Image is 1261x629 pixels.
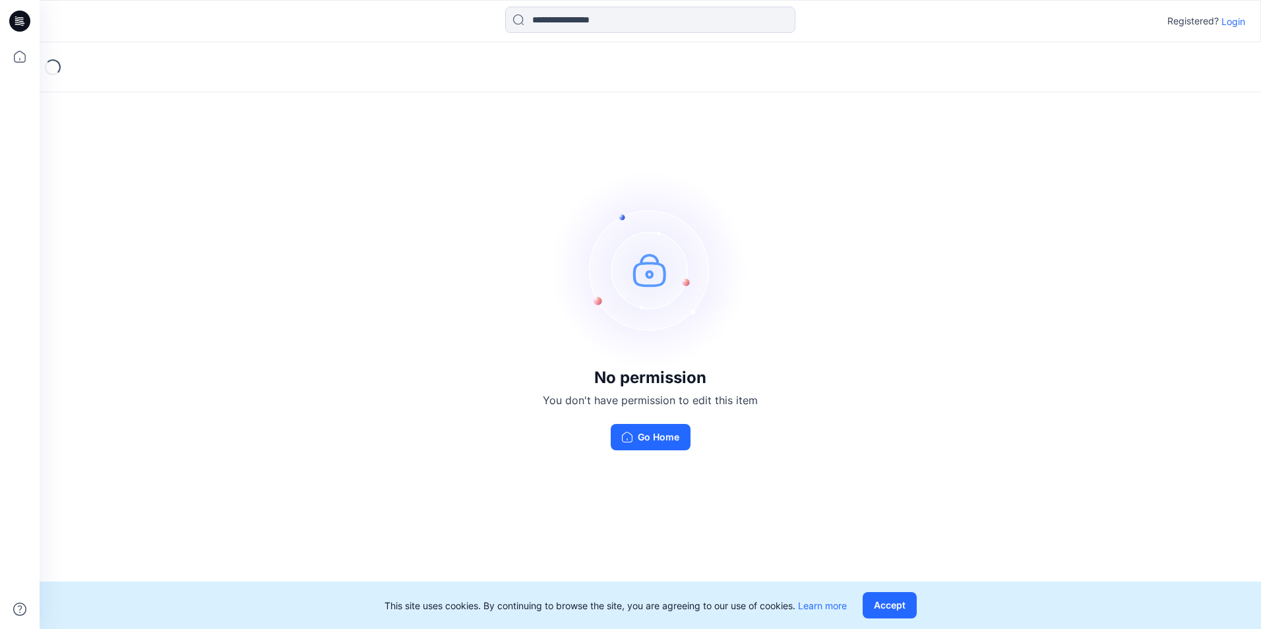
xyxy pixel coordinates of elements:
img: no-perm.svg [551,171,749,369]
h3: No permission [543,369,758,387]
button: Go Home [611,424,691,450]
p: Registered? [1167,13,1219,29]
p: You don't have permission to edit this item [543,392,758,408]
a: Learn more [798,600,847,611]
button: Accept [863,592,917,618]
p: Login [1221,15,1245,28]
p: This site uses cookies. By continuing to browse the site, you are agreeing to our use of cookies. [384,599,847,613]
